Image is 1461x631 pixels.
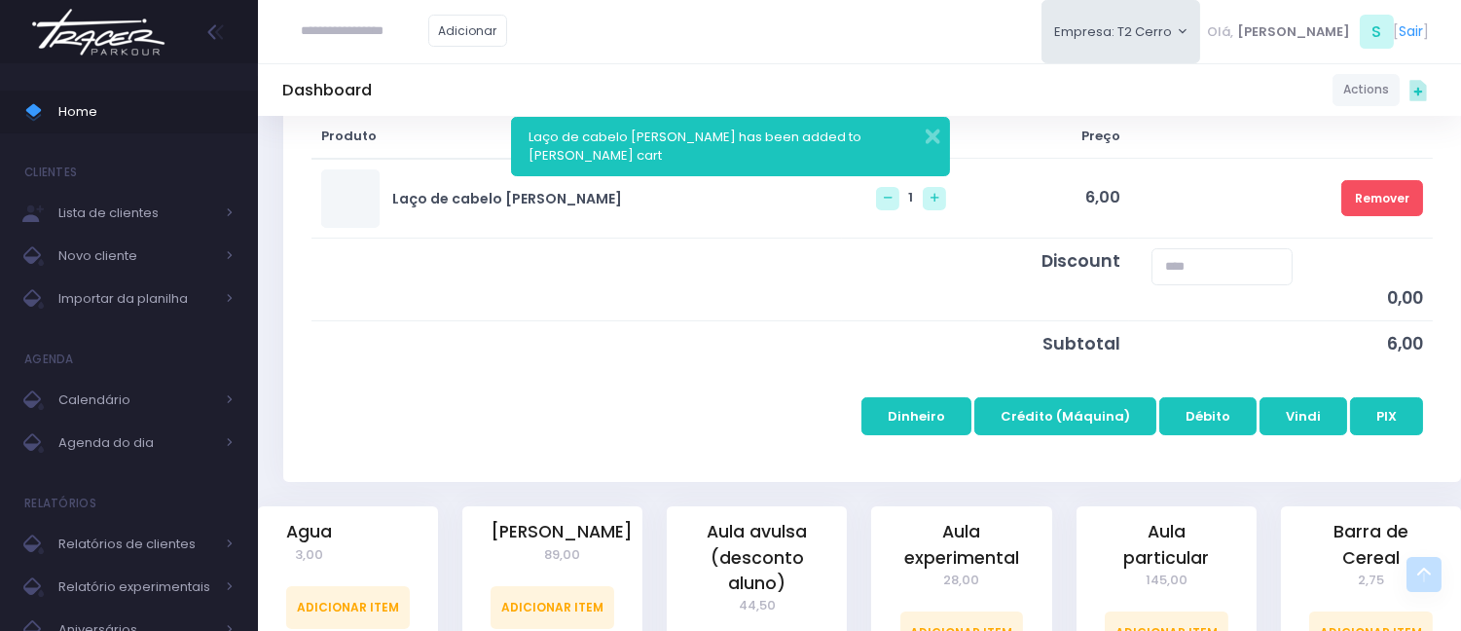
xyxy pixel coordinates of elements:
[979,238,1130,320] td: Discount
[529,128,861,166] span: Laço de cabelo [PERSON_NAME] has been added to [PERSON_NAME] cart
[1260,397,1347,434] button: Vindi
[282,81,372,100] h5: Dashboard
[1105,519,1228,571] a: Aula particular
[1341,180,1423,216] a: Remover
[1129,320,1432,365] td: 6,00
[1400,21,1424,42] a: Sair
[1208,22,1234,42] span: Olá,
[1105,571,1228,590] span: 145,00
[900,571,1024,590] span: 28,00
[24,153,77,192] h4: Clientes
[1360,15,1394,49] span: S
[979,320,1130,365] td: Subtotal
[491,586,614,629] a: Adicionar Item
[311,114,842,159] th: Produto
[58,243,214,269] span: Novo cliente
[392,189,622,209] a: Laço de cabelo [PERSON_NAME]
[1309,571,1433,590] span: 2,75
[24,484,96,523] h4: Relatórios
[1129,238,1432,320] td: 0,00
[491,545,633,565] span: 89,00
[428,15,508,47] a: Adicionar
[1200,10,1437,54] div: [ ]
[286,586,410,629] a: Adicionar Item
[900,519,1024,571] a: Aula experimental
[58,286,214,312] span: Importar da planilha
[58,388,214,413] span: Calendário
[24,340,74,379] h4: Agenda
[58,575,214,600] span: Relatório experimentais
[1237,22,1350,42] span: [PERSON_NAME]
[286,545,332,565] span: 3,00
[1350,397,1423,434] button: PIX
[974,397,1156,434] button: Crédito (Máquina)
[1159,397,1257,434] button: Débito
[696,519,820,596] a: Aula avulsa (desconto aluno)
[58,99,234,125] span: Home
[979,114,1130,159] th: Preço
[491,519,633,544] a: [PERSON_NAME]
[1333,74,1400,106] a: Actions
[58,532,214,557] span: Relatórios de clientes
[979,159,1130,239] td: 6,00
[58,201,214,226] span: Lista de clientes
[696,596,820,615] span: 44,50
[1309,519,1433,571] a: Barra de Cereal
[286,519,332,544] a: Agua
[861,397,971,434] button: Dinheiro
[908,188,913,206] span: 1
[58,430,214,456] span: Agenda do dia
